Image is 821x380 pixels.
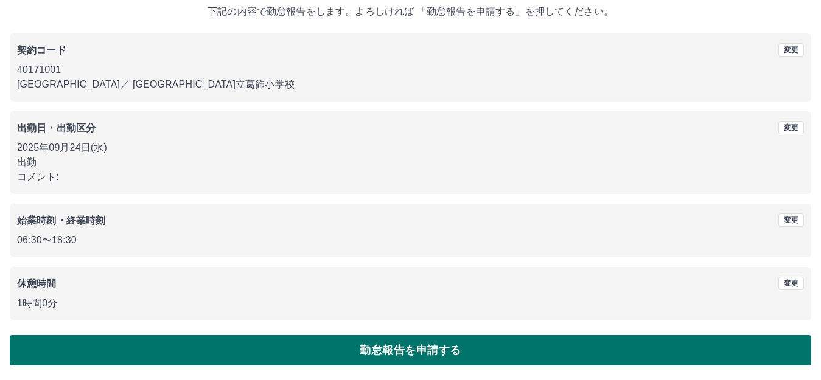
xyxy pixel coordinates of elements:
p: 下記の内容で勤怠報告をします。よろしければ 「勤怠報告を申請する」を押してください。 [10,4,811,19]
p: コメント: [17,170,804,184]
button: 勤怠報告を申請する [10,335,811,365]
button: 変更 [778,277,804,290]
button: 変更 [778,121,804,134]
p: 出勤 [17,155,804,170]
button: 変更 [778,213,804,227]
p: 40171001 [17,63,804,77]
p: 2025年09月24日(水) [17,140,804,155]
b: 始業時刻・終業時刻 [17,215,105,226]
p: 06:30 〜 18:30 [17,233,804,247]
b: 休憩時間 [17,278,57,289]
button: 変更 [778,43,804,57]
p: 1時間0分 [17,296,804,311]
b: 出勤日・出勤区分 [17,123,96,133]
b: 契約コード [17,45,66,55]
p: [GEOGRAPHIC_DATA] ／ [GEOGRAPHIC_DATA]立葛飾小学校 [17,77,804,92]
